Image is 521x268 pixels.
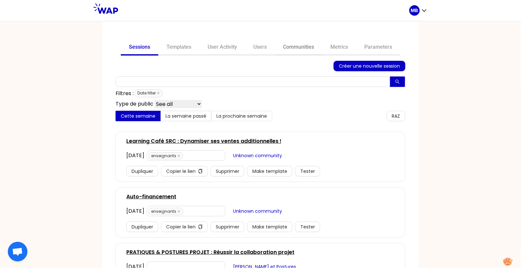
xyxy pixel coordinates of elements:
span: Dupliquer [132,168,153,175]
a: PRATIQUES & POSTURES PROJET : Réussir la collaboration projet [126,248,294,256]
span: copy [198,169,203,174]
span: Supprimer [216,223,239,230]
a: Sessions [121,40,158,56]
p: MB [411,7,418,14]
a: Users [245,40,275,56]
a: Metrics [322,40,356,56]
span: La prochaine semaine [216,113,267,119]
button: Unknown community [228,150,287,161]
span: Créer une nouvelle session [339,62,400,70]
span: search [395,79,400,85]
div: [DATE] [126,207,144,215]
button: RAZ [387,111,405,121]
span: La semaine passé [166,113,206,119]
button: Copier le liencopy [161,166,208,176]
span: RAZ [392,112,400,120]
a: User Activity [199,40,245,56]
button: MB [409,5,428,16]
span: close [157,92,160,95]
span: Cette semaine [121,113,155,119]
span: enseignants [149,152,183,159]
button: Créer une nouvelle session [334,61,405,71]
p: Filtres : [116,90,134,97]
button: Supprimer [211,222,245,232]
span: Tester [300,223,315,230]
a: Auto-financement [126,193,176,201]
button: Tester [295,166,320,176]
p: Type de public [116,100,153,108]
button: Tester [295,222,320,232]
span: close [177,154,181,158]
span: copy [198,225,203,230]
span: Date filter [135,90,163,97]
button: Dupliquer [126,166,158,176]
button: Unknown community [228,206,287,216]
span: Unknown community [233,208,282,215]
button: search [390,76,405,87]
span: Make template [252,223,287,230]
button: Dupliquer [126,222,158,232]
button: Copier le liencopy [161,222,208,232]
span: Unknown community [233,152,282,159]
span: Tester [300,168,315,175]
a: Templates [158,40,199,56]
span: Dupliquer [132,223,153,230]
span: Supprimer [216,168,239,175]
a: Learning Café SRC : Dynamiser ses ventes additionnelles ! [126,137,281,145]
div: Ouvrir le chat [8,242,27,261]
div: [DATE] [126,152,144,159]
span: Copier le lien [166,223,196,230]
span: close [177,210,181,213]
span: Copier le lien [166,168,196,175]
button: Make template [247,222,292,232]
span: enseignants [149,208,183,215]
a: Communities [275,40,322,56]
span: Make template [252,168,287,175]
a: Parameters [356,40,400,56]
button: Make template [247,166,292,176]
button: Supprimer [211,166,245,176]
